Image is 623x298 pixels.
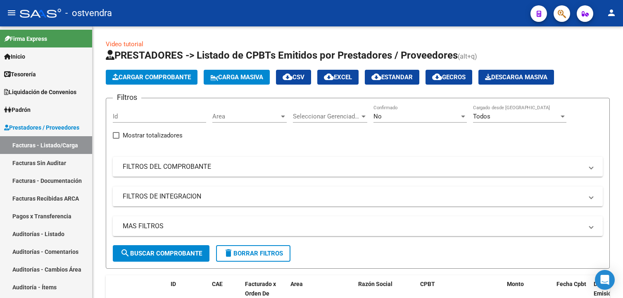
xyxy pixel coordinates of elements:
[216,245,290,262] button: Borrar Filtros
[371,73,413,81] span: Estandar
[283,72,292,82] mat-icon: cloud_download
[212,113,279,120] span: Area
[556,281,586,287] span: Fecha Cpbt
[4,105,31,114] span: Padrón
[283,73,304,81] span: CSV
[212,281,223,287] span: CAE
[507,281,524,287] span: Monto
[4,70,36,79] span: Tesorería
[473,113,490,120] span: Todos
[106,50,458,61] span: PRESTADORES -> Listado de CPBTs Emitidos por Prestadores / Proveedores
[113,157,603,177] mat-expansion-panel-header: FILTROS DEL COMPROBANTE
[245,281,276,297] span: Facturado x Orden De
[4,52,25,61] span: Inicio
[120,250,202,257] span: Buscar Comprobante
[432,72,442,82] mat-icon: cloud_download
[324,72,334,82] mat-icon: cloud_download
[123,130,183,140] span: Mostrar totalizadores
[65,4,112,22] span: - ostvendra
[420,281,435,287] span: CPBT
[432,73,466,81] span: Gecros
[317,70,359,85] button: EXCEL
[426,70,472,85] button: Gecros
[113,187,603,206] mat-expansion-panel-header: FILTROS DE INTEGRACION
[120,248,130,258] mat-icon: search
[4,123,79,132] span: Prestadores / Proveedores
[7,8,17,18] mat-icon: menu
[595,270,615,290] div: Open Intercom Messenger
[358,281,392,287] span: Razón Social
[606,8,616,18] mat-icon: person
[478,70,554,85] button: Descarga Masiva
[365,70,419,85] button: Estandar
[324,73,352,81] span: EXCEL
[113,92,141,103] h3: Filtros
[171,281,176,287] span: ID
[123,222,583,231] mat-panel-title: MAS FILTROS
[458,52,477,60] span: (alt+q)
[113,216,603,236] mat-expansion-panel-header: MAS FILTROS
[276,70,311,85] button: CSV
[290,281,303,287] span: Area
[485,73,547,81] span: Descarga Masiva
[123,192,583,201] mat-panel-title: FILTROS DE INTEGRACION
[4,34,47,43] span: Firma Express
[224,248,233,258] mat-icon: delete
[4,88,76,97] span: Liquidación de Convenios
[371,72,381,82] mat-icon: cloud_download
[123,162,583,171] mat-panel-title: FILTROS DEL COMPROBANTE
[293,113,360,120] span: Seleccionar Gerenciador
[204,70,270,85] button: Carga Masiva
[210,73,263,81] span: Carga Masiva
[224,250,283,257] span: Borrar Filtros
[106,40,143,48] a: Video tutorial
[112,73,191,81] span: Cargar Comprobante
[373,113,382,120] span: No
[478,70,554,85] app-download-masive: Descarga masiva de comprobantes (adjuntos)
[113,245,209,262] button: Buscar Comprobante
[594,281,623,297] span: Días desde Emisión
[106,70,197,85] button: Cargar Comprobante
